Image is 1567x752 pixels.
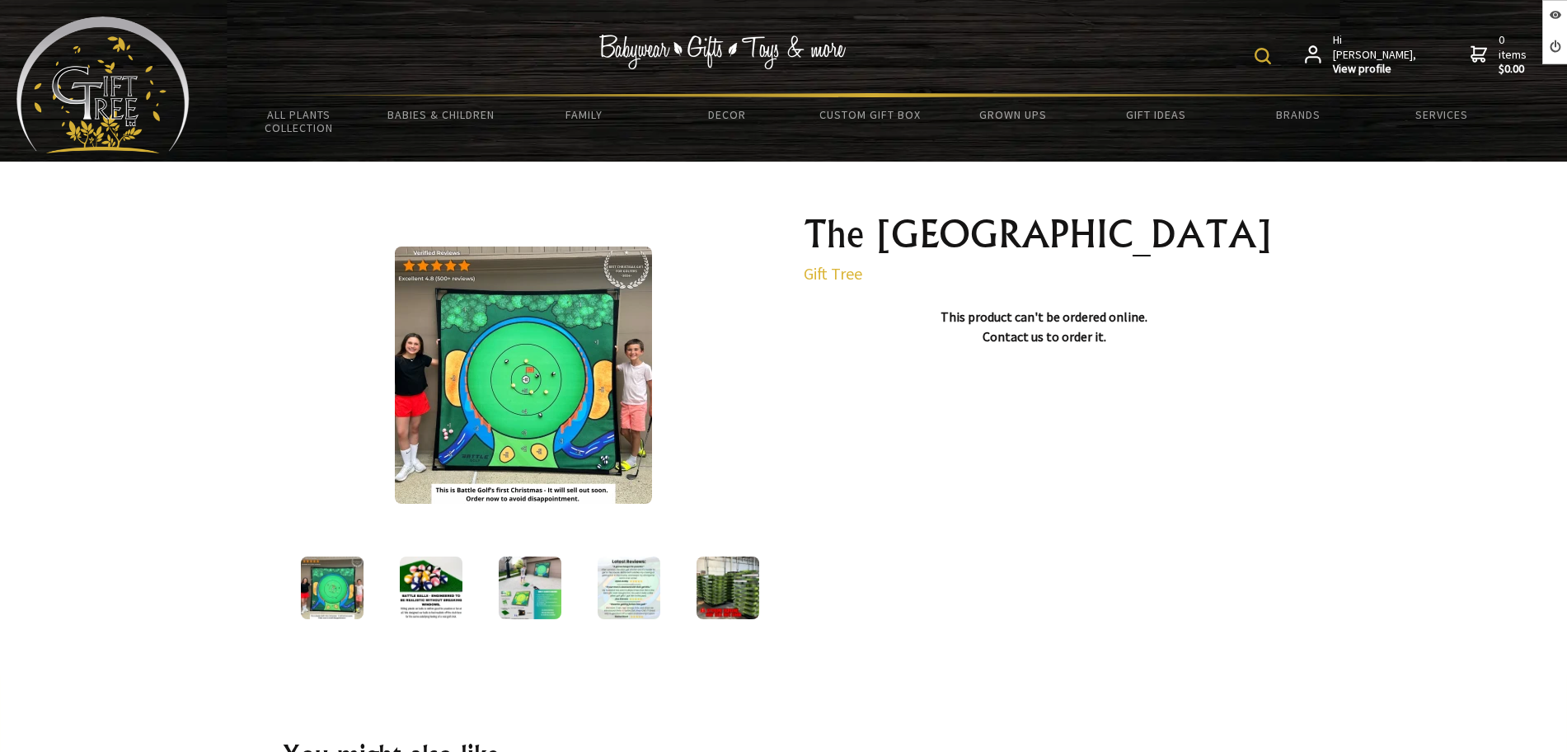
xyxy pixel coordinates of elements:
[799,97,941,132] a: Custom Gift Box
[16,16,190,153] img: Babyware - Gifts - Toys and more...
[1227,97,1370,132] a: Brands
[1255,48,1271,64] img: product search
[400,557,462,619] img: The Battle Golf Practice Arena
[941,308,1147,345] strong: This product can't be ordered online. Contact us to order it.
[1499,32,1530,77] span: 0 items
[598,35,846,69] img: Babywear - Gifts - Toys & more
[1084,97,1227,132] a: Gift Ideas
[1370,97,1513,132] a: Services
[941,97,1084,132] a: Grown Ups
[1305,33,1418,77] a: Hi [PERSON_NAME],View profile
[598,557,660,619] img: The Battle Golf Practice Arena
[1471,33,1530,77] a: 0 items$0.00
[804,263,862,284] a: Gift Tree
[1333,33,1418,77] span: Hi [PERSON_NAME],
[1499,62,1530,77] strong: $0.00
[513,97,655,132] a: Family
[655,97,798,132] a: Decor
[395,247,652,504] img: The Battle Golf Practice Arena
[228,97,370,145] a: All Plants Collection
[1333,62,1418,77] strong: View profile
[301,557,364,619] img: The Battle Golf Practice Arena
[804,214,1285,254] h1: The [GEOGRAPHIC_DATA]
[499,557,561,619] img: The Battle Golf Practice Arena
[370,97,513,132] a: Babies & Children
[697,557,759,619] img: The Battle Golf Practice Arena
